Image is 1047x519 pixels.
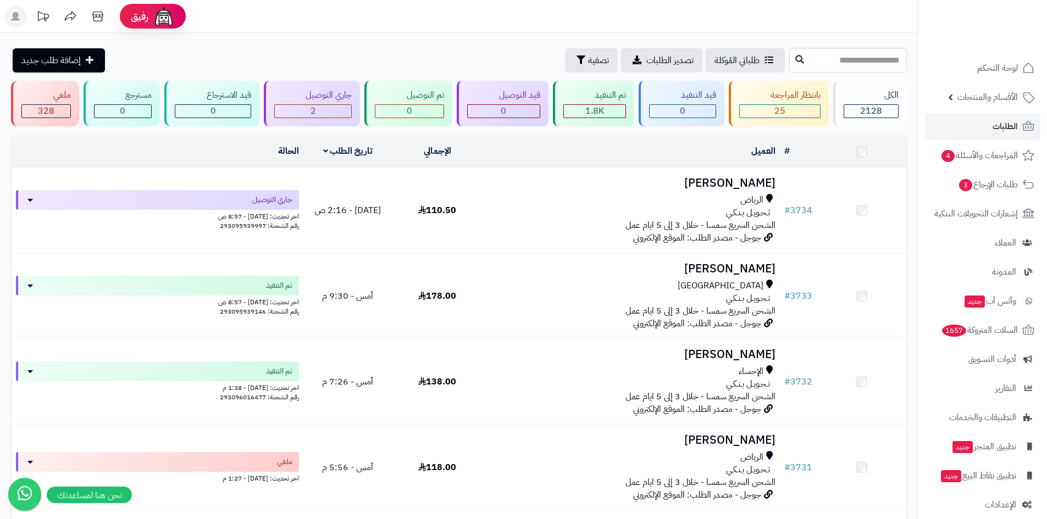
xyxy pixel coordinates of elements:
span: 118.00 [418,461,456,474]
div: تم التوصيل [375,89,444,102]
span: المدونة [992,264,1016,280]
a: #3732 [784,375,812,388]
div: قيد التوصيل [467,89,540,102]
span: تطبيق المتجر [951,439,1016,454]
a: #3733 [784,289,812,303]
a: تم التوصيل 0 [362,81,455,126]
div: مسترجع [94,89,152,102]
div: 1773 [564,105,626,118]
span: جوجل - مصدر الطلب: الموقع الإلكتروني [633,488,761,501]
a: جاري التوصيل 2 [262,81,363,126]
button: تصفية [565,48,618,72]
span: الشحن السريع سمسا - خلال 3 إلى 5 ايام عمل [625,304,775,317]
a: تاريخ الطلب [323,144,373,158]
div: اخر تحديث: [DATE] - 1:27 م [16,472,299,483]
span: 0 [501,104,506,118]
span: الإعدادات [985,497,1016,512]
a: لوحة التحكم [925,55,1040,81]
a: التقارير [925,375,1040,401]
span: 0 [407,104,412,118]
span: [DATE] - 2:16 ص [314,204,381,217]
span: # [784,204,790,217]
div: اخر تحديث: [DATE] - 1:38 م [16,381,299,393]
span: الشحن السريع سمسا - خلال 3 إلى 5 ايام عمل [625,219,775,232]
span: الشحن السريع سمسا - خلال 3 إلى 5 ايام عمل [625,390,775,403]
h3: [PERSON_NAME] [486,434,775,447]
div: 0 [175,105,251,118]
span: تصفية [588,54,609,67]
div: تم التنفيذ [563,89,627,102]
span: طلباتي المُوكلة [714,54,760,67]
a: تصدير الطلبات [621,48,702,72]
a: أدوات التسويق [925,346,1040,372]
div: بانتظار المراجعة [739,89,821,102]
span: الرياض [740,451,763,464]
div: 328 [22,105,70,118]
a: وآتس آبجديد [925,288,1040,314]
a: الإعدادات [925,492,1040,518]
a: طلباتي المُوكلة [706,48,785,72]
a: تطبيق نقاط البيعجديد [925,462,1040,489]
div: قيد الاسترجاع [175,89,251,102]
span: أمس - 9:30 م [322,289,373,303]
div: 25 [740,105,821,118]
div: قيد التنفيذ [649,89,716,102]
span: # [784,461,790,474]
a: تحديثات المنصة [29,5,57,30]
div: جاري التوصيل [274,89,352,102]
span: رقم الشحنة: 293095939997 [220,221,299,231]
h3: [PERSON_NAME] [486,348,775,361]
span: إشعارات التحويلات البنكية [934,206,1018,221]
span: جاري التوصيل [252,194,292,205]
span: تـحـويـل بـنـكـي [726,292,770,305]
a: # [784,144,790,158]
span: المراجعات والأسئلة [940,148,1018,163]
a: السلات المتروكة1657 [925,317,1040,343]
a: الحالة [278,144,299,158]
div: 0 [468,105,540,118]
a: #3731 [784,461,812,474]
span: أمس - 7:26 م [322,375,373,388]
span: جوجل - مصدر الطلب: الموقع الإلكتروني [633,403,761,416]
a: المراجعات والأسئلة4 [925,142,1040,169]
a: إضافة طلب جديد [13,48,105,72]
span: تـحـويـل بـنـكـي [726,464,770,476]
a: بانتظار المراجعة 25 [727,81,832,126]
span: الرياض [740,194,763,207]
div: الكل [844,89,899,102]
span: [GEOGRAPHIC_DATA] [678,280,763,292]
div: اخر تحديث: [DATE] - 8:57 ص [16,295,299,307]
span: 25 [774,104,785,118]
a: #3734 [784,204,812,217]
a: الطلبات [925,113,1040,139]
span: وآتس آب [963,293,1016,309]
span: العملاء [995,235,1016,250]
span: 110.50 [418,204,456,217]
span: تـحـويـل بـنـكـي [726,207,770,219]
span: 4 [941,150,955,162]
h3: [PERSON_NAME] [486,177,775,189]
a: الإجمالي [424,144,451,158]
span: تطبيق نقاط البيع [940,468,1016,483]
span: 1.8K [585,104,604,118]
span: أدوات التسويق [968,351,1016,367]
div: 0 [375,105,444,118]
span: التطبيقات والخدمات [949,410,1016,425]
div: اخر تحديث: [DATE] - 8:57 ص [16,210,299,221]
a: إشعارات التحويلات البنكية [925,200,1040,227]
span: جديد [941,470,961,482]
a: قيد التنفيذ 0 [636,81,727,126]
span: # [784,289,790,303]
div: 0 [650,105,716,118]
img: ai-face.png [153,5,175,27]
span: جديد [965,295,985,308]
span: 328 [38,104,54,118]
span: رفيق [131,10,148,23]
span: 3 [959,179,972,191]
a: تطبيق المتجرجديد [925,433,1040,460]
span: أمس - 5:56 م [322,461,373,474]
span: الإحساء [739,365,763,378]
span: 0 [210,104,216,118]
span: السلات المتروكة [941,322,1018,338]
span: تم التنفيذ [266,280,292,291]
